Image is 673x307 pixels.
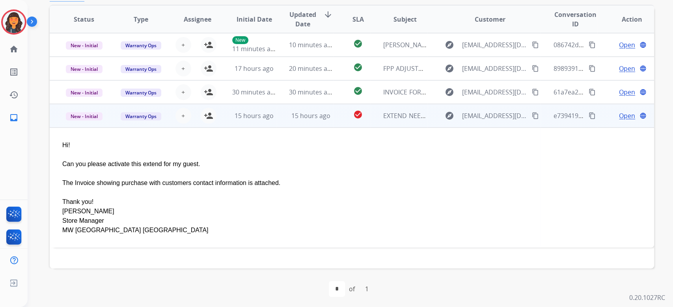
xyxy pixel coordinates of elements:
mat-icon: check_circle [353,110,363,119]
mat-icon: language [639,65,647,72]
mat-icon: content_copy [532,41,539,48]
span: FPP ADJUSTMENTS [ thread::Z4mrOSZADBKsqEQTm6nEvjk:: ] [383,64,562,73]
span: Warranty Ops [121,89,161,97]
mat-icon: person_add [204,64,213,73]
span: [PERSON_NAME] [383,41,432,49]
span: 15 hours ago [235,111,274,120]
mat-icon: check_circle [353,86,363,96]
span: 61a7ea2f-317d-4ba7-a674-ef82a6086564 [553,88,672,96]
mat-icon: check_circle [353,39,363,48]
span: [EMAIL_ADDRESS][DOMAIN_NAME] [462,111,528,120]
p: 0.20.1027RC [629,293,665,302]
div: 1 [359,281,375,297]
span: Open [619,64,635,73]
div: Hi! [62,141,528,150]
span: Assignee [184,15,211,24]
span: SLA [352,15,364,24]
mat-icon: home [9,44,19,54]
span: + [181,64,185,73]
span: + [181,87,185,97]
span: 30 minutes ago [232,88,278,96]
mat-icon: person_add [204,111,213,120]
div: Store Manager [62,216,528,226]
span: EXTEND NEEDS ACTIVATED [383,111,463,120]
span: Open [619,40,635,50]
mat-icon: explore [445,87,454,97]
mat-icon: language [639,41,647,48]
p: New [232,36,248,44]
span: Conversation ID [553,10,597,29]
mat-icon: content_copy [532,89,539,96]
mat-icon: content_copy [589,89,596,96]
span: New - Initial [66,41,103,50]
span: INVOICE FOR ORDER NUMBER 611536330 [383,88,505,96]
mat-icon: content_copy [532,65,539,72]
div: MW [GEOGRAPHIC_DATA] [GEOGRAPHIC_DATA] [62,226,528,235]
mat-icon: explore [445,111,454,120]
mat-icon: content_copy [589,41,596,48]
mat-icon: language [639,89,647,96]
span: 10 minutes ago [289,41,335,49]
span: 20 minutes ago [289,64,335,73]
span: Updated Date [289,10,317,29]
img: avatar [3,11,25,33]
mat-icon: person_add [204,40,213,50]
button: + [175,61,191,76]
span: [EMAIL_ADDRESS][DOMAIN_NAME] [462,40,528,50]
span: Initial Date [236,15,272,24]
span: Status [74,15,94,24]
th: Action [597,6,654,33]
span: + [181,111,185,120]
div: Thank you! [62,197,528,207]
mat-icon: content_copy [589,65,596,72]
button: + [175,108,191,124]
mat-icon: content_copy [589,112,596,119]
mat-icon: person_add [204,87,213,97]
span: Subject [393,15,417,24]
mat-icon: inbox [9,113,19,122]
mat-icon: list_alt [9,67,19,77]
button: + [175,84,191,100]
span: 30 minutes ago [289,88,335,96]
div: Can you please activate this extend for my guest. [62,159,528,169]
span: Type [134,15,148,24]
div: [PERSON_NAME] [62,207,528,216]
span: Open [619,111,635,120]
button: + [175,37,191,53]
mat-icon: history [9,90,19,100]
div: of [349,284,355,294]
span: + [181,40,185,50]
span: [EMAIL_ADDRESS][DOMAIN_NAME] [462,87,528,97]
mat-icon: language [639,112,647,119]
span: 15 hours ago [291,111,330,120]
span: Warranty Ops [121,65,161,73]
span: 11 minutes ago [232,44,278,53]
span: 17 hours ago [235,64,274,73]
span: e739419c-e5e1-4e59-af12-efd7a1b52371 [553,111,672,120]
span: Customer [475,15,505,24]
mat-icon: explore [445,40,454,50]
span: Open [619,87,635,97]
mat-icon: explore [445,64,454,73]
span: [EMAIL_ADDRESS][DOMAIN_NAME] [462,64,528,73]
div: The Invoice showing purchase with customers contact information is attached. [62,178,528,188]
span: Warranty Ops [121,41,161,50]
mat-icon: content_copy [532,112,539,119]
span: New - Initial [66,89,103,97]
span: Warranty Ops [121,112,161,120]
span: New - Initial [66,112,103,120]
mat-icon: check_circle [353,63,363,72]
span: New - Initial [66,65,103,73]
mat-icon: arrow_downward [323,10,333,19]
